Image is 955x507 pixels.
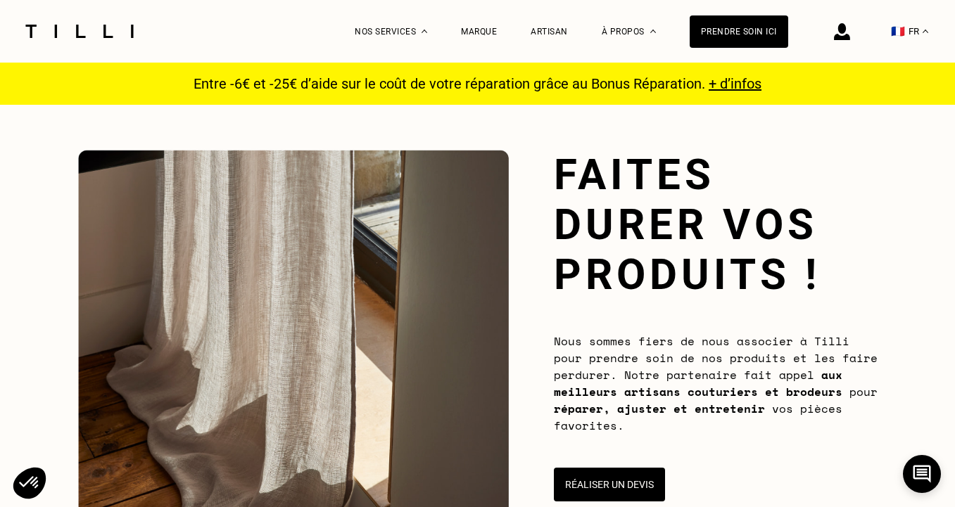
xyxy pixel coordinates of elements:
[554,366,842,400] b: aux meilleurs artisans couturiers et brodeurs
[185,75,770,92] p: Entre -6€ et -25€ d’aide sur le coût de votre réparation grâce au Bonus Réparation.
[461,27,497,37] a: Marque
[923,30,928,33] img: menu déroulant
[554,150,878,300] h1: Faites durer vos produits !
[834,23,850,40] img: icône connexion
[422,30,427,33] img: Menu déroulant
[650,30,656,33] img: Menu déroulant à propos
[554,400,765,417] b: réparer, ajuster et entretenir
[690,15,788,48] a: Prendre soin ici
[20,25,139,38] img: Logo du service de couturière Tilli
[891,25,905,38] span: 🇫🇷
[531,27,568,37] a: Artisan
[554,333,878,434] span: Nous sommes fiers de nous associer à Tilli pour prendre soin de nos produits et les faire perdure...
[709,75,761,92] a: + d’infos
[554,468,665,501] button: Réaliser un devis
